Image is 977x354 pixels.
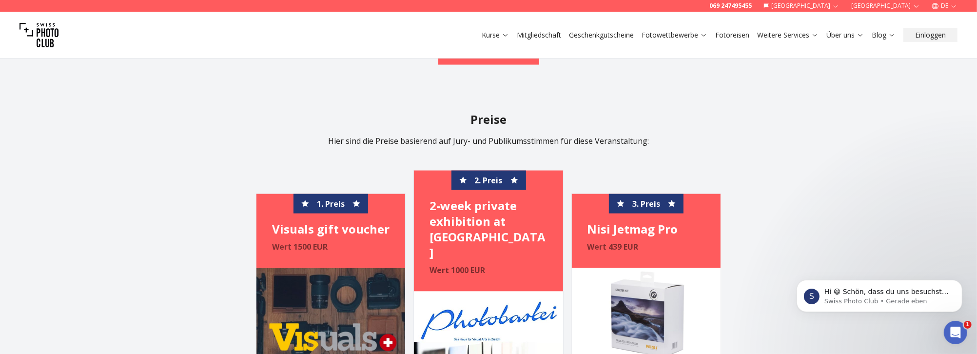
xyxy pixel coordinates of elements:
iframe: Intercom live chat [944,321,967,344]
p: Hier sind die Preise basierend auf Jury- und Publikumsstimmen für diese Veranstaltung: [184,135,793,147]
button: Weitere Services [753,28,822,42]
a: Kurse [482,30,509,40]
h4: Nisi Jetmag Pro [587,221,705,237]
a: Über uns [826,30,864,40]
span: 3. Preis [632,198,660,210]
p: Wert 1500 EUR [272,241,390,253]
span: 1 [964,321,972,329]
button: Geschenkgutscheine [565,28,638,42]
p: Wert 439 EUR [587,241,705,253]
iframe: Intercom notifications Nachricht [782,259,977,328]
button: Über uns [822,28,868,42]
span: 1. Preis [317,198,345,210]
a: Fotoreisen [715,30,749,40]
button: Einloggen [903,28,957,42]
img: Swiss photo club [20,16,59,55]
a: Mitgliedschaft [517,30,561,40]
h4: 2-week private exhibition at [GEOGRAPHIC_DATA] [430,198,547,260]
span: 2. Preis [475,175,503,186]
p: Wert 1000 EUR [430,264,547,276]
h4: Visuals gift voucher [272,221,390,237]
h2: Preise [184,112,793,127]
a: Geschenkgutscheine [569,30,634,40]
button: Fotowettbewerbe [638,28,711,42]
a: Blog [872,30,896,40]
a: Weitere Services [757,30,819,40]
button: Mitgliedschaft [513,28,565,42]
button: Fotoreisen [711,28,753,42]
a: Fotowettbewerbe [642,30,707,40]
button: Blog [868,28,899,42]
a: 069 247495455 [709,2,752,10]
button: Kurse [478,28,513,42]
